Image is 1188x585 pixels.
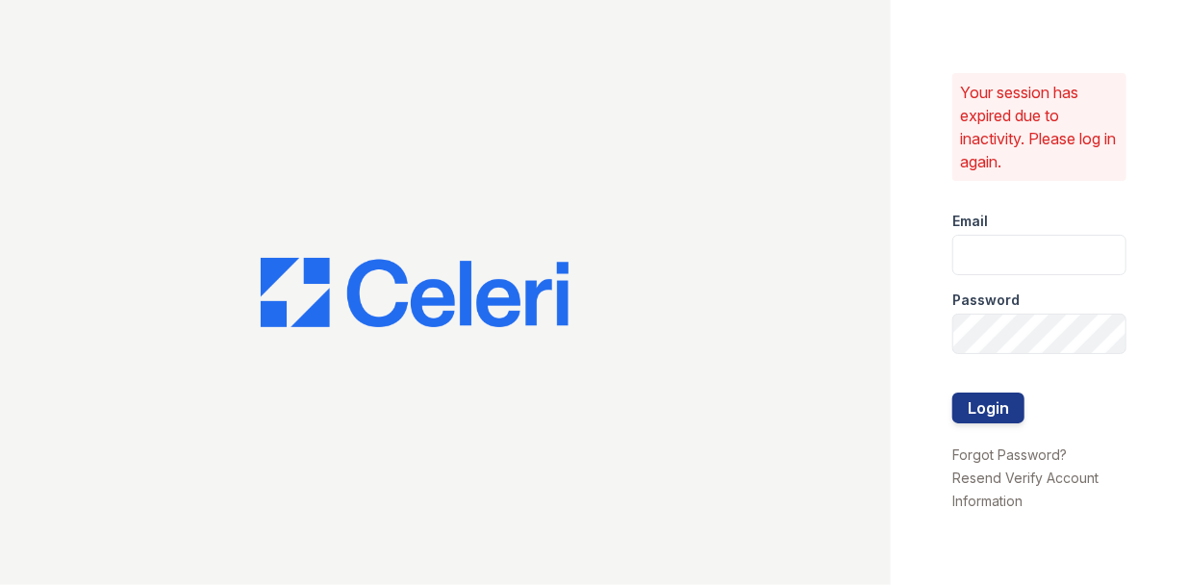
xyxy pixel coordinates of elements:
button: Login [952,393,1024,423]
a: Forgot Password? [952,446,1067,463]
a: Resend Verify Account Information [952,470,1099,509]
img: CE_Logo_Blue-a8612792a0a2168367f1c8372b55b34899dd931a85d93a1a3d3e32e68fde9ad4.png [261,258,569,327]
label: Email [952,212,988,231]
label: Password [952,291,1020,310]
p: Your session has expired due to inactivity. Please log in again. [960,81,1119,173]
